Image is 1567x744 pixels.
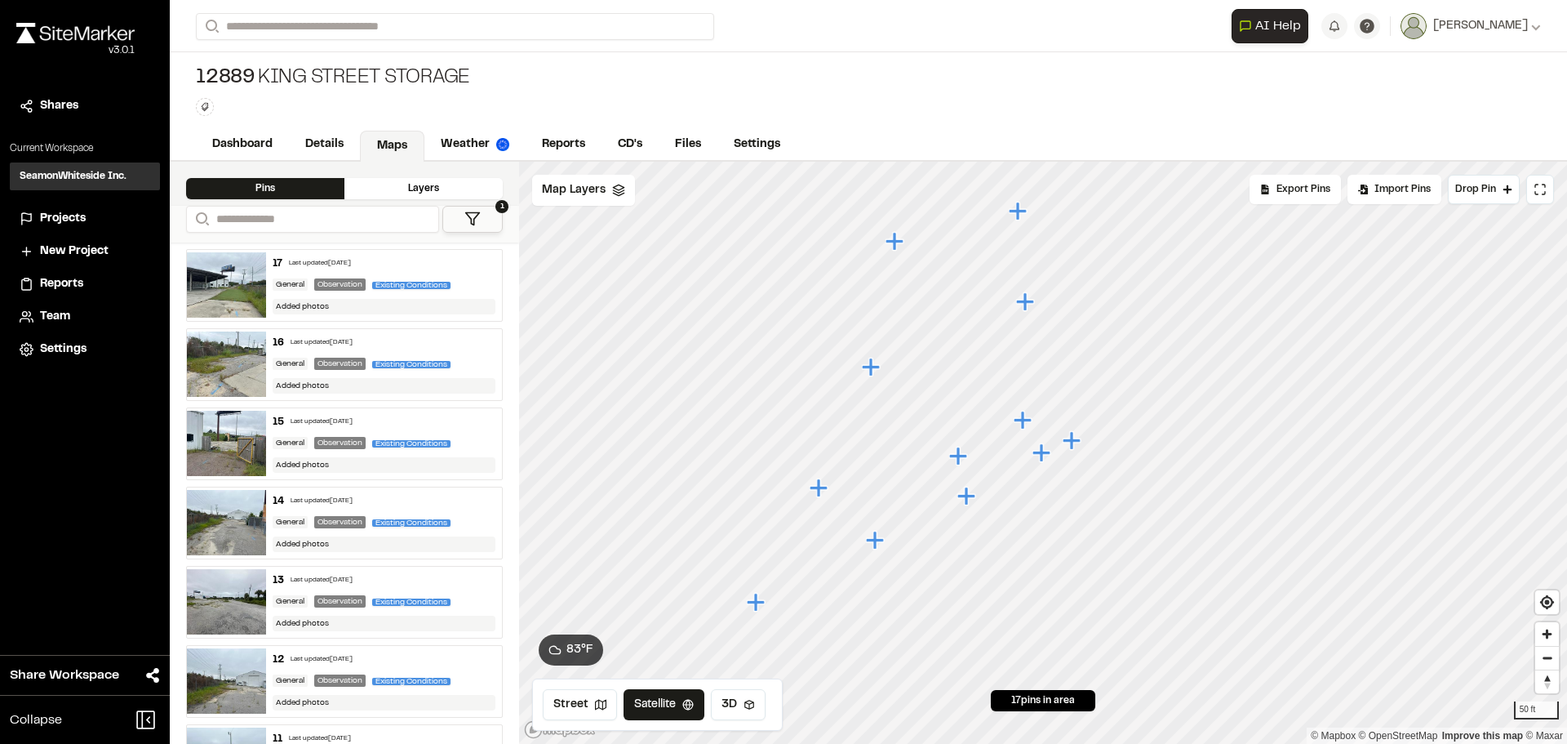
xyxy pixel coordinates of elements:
[273,378,496,394] div: Added photos
[711,689,766,720] button: 3D
[289,259,351,269] div: Last updated [DATE]
[273,358,308,370] div: General
[601,129,659,160] a: CD's
[372,519,451,527] span: Existing Conditions
[273,573,284,588] div: 13
[186,178,344,199] div: Pins
[273,516,308,528] div: General
[273,299,496,314] div: Added photos
[187,411,266,476] img: file
[1032,443,1054,464] div: Map marker
[344,178,503,199] div: Layers
[360,131,424,162] a: Maps
[273,675,308,687] div: General
[526,129,601,160] a: Reports
[187,252,266,318] img: file
[196,129,289,160] a: Dashboard
[1016,292,1037,313] div: Map marker
[542,181,606,199] span: Map Layers
[1347,175,1441,204] div: Import Pins into your project
[20,341,150,359] a: Settings
[1359,730,1438,742] a: OpenStreetMap
[1535,670,1559,693] button: Reset bearing to north
[1011,693,1075,708] span: 17 pins in area
[424,129,526,160] a: Weather
[1535,670,1559,693] span: Reset bearing to north
[273,278,308,291] div: General
[1311,730,1356,742] a: Mapbox
[273,616,496,631] div: Added photos
[291,338,353,348] div: Last updated [DATE]
[314,595,366,608] div: Observation
[273,437,308,449] div: General
[291,576,353,586] div: Last updated [DATE]
[314,675,366,687] div: Observation
[539,635,603,666] button: 83°F
[273,695,496,711] div: Added photos
[20,275,150,293] a: Reports
[543,689,617,720] button: Street
[372,440,451,448] span: Existing Conditions
[1514,702,1559,719] div: 50 ft
[1232,9,1315,43] div: Open AI Assistant
[314,278,366,291] div: Observation
[1401,13,1541,39] button: [PERSON_NAME]
[291,497,353,506] div: Last updated [DATE]
[273,457,496,473] div: Added photos
[289,734,351,744] div: Last updated [DATE]
[16,23,135,43] img: rebrand.png
[442,206,503,233] button: 1
[747,592,768,613] div: Map marker
[624,689,704,720] button: Satellite
[862,357,883,378] div: Map marker
[20,210,150,228] a: Projects
[16,43,135,58] div: Oh geez...please don't...
[20,243,150,261] a: New Project
[187,569,266,635] img: file
[949,446,970,467] div: Map marker
[372,599,451,606] span: Existing Conditions
[196,65,255,91] span: 12889
[1455,182,1496,197] span: Drop Pin
[20,308,150,326] a: Team
[566,641,593,659] span: 83 ° F
[273,537,496,552] div: Added photos
[1448,175,1520,204] button: Drop Pin
[40,243,109,261] span: New Project
[186,206,215,233] button: Search
[20,169,127,184] h3: SeamonWhiteside Inc.
[1063,430,1084,452] div: Map marker
[372,678,451,685] span: Existing Conditions
[273,336,284,350] div: 16
[291,655,353,665] div: Last updated [DATE]
[1014,410,1035,431] div: Map marker
[866,530,887,551] div: Map marker
[10,666,119,685] span: Share Workspace
[40,341,87,359] span: Settings
[40,210,86,228] span: Projects
[273,415,284,430] div: 15
[273,653,284,667] div: 12
[372,361,451,368] span: Existing Conditions
[1535,646,1559,670] button: Zoom out
[1250,175,1341,204] div: No pins available to export
[1401,13,1427,39] img: User
[314,516,366,528] div: Observation
[1535,590,1559,614] button: Find my location
[496,138,509,151] img: precipai.png
[314,358,366,370] div: Observation
[495,200,508,213] span: 1
[196,65,470,91] div: King Street Storage
[187,490,266,555] img: file
[1276,182,1330,197] span: Export Pins
[273,256,282,271] div: 17
[40,275,83,293] span: Reports
[196,98,214,116] button: Edit Tags
[40,308,70,326] span: Team
[1535,622,1559,646] button: Zoom in
[273,494,284,509] div: 14
[524,720,596,739] a: Mapbox logo
[1374,182,1431,197] span: Import Pins
[372,282,451,289] span: Existing Conditions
